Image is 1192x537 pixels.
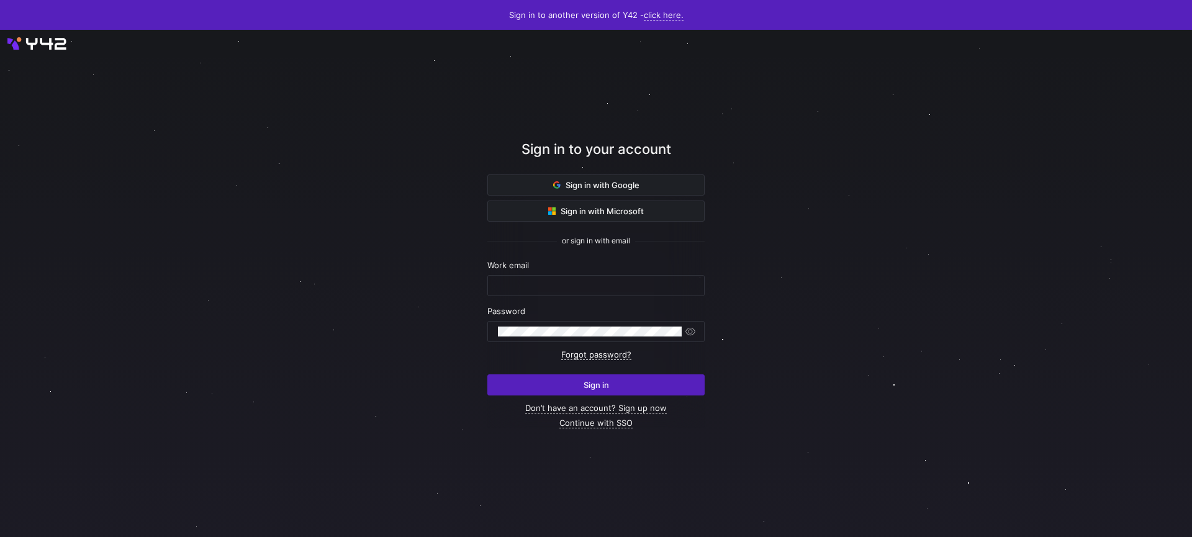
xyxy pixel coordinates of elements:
[487,201,705,222] button: Sign in with Microsoft
[553,180,639,190] span: Sign in with Google
[525,403,667,413] a: Don’t have an account? Sign up now
[644,10,684,20] a: click here.
[559,418,633,428] a: Continue with SSO
[487,139,705,174] div: Sign in to your account
[548,206,644,216] span: Sign in with Microsoft
[487,306,525,316] span: Password
[487,374,705,395] button: Sign in
[561,350,631,360] a: Forgot password?
[584,380,609,390] span: Sign in
[487,174,705,196] button: Sign in with Google
[487,260,529,270] span: Work email
[562,237,630,245] span: or sign in with email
